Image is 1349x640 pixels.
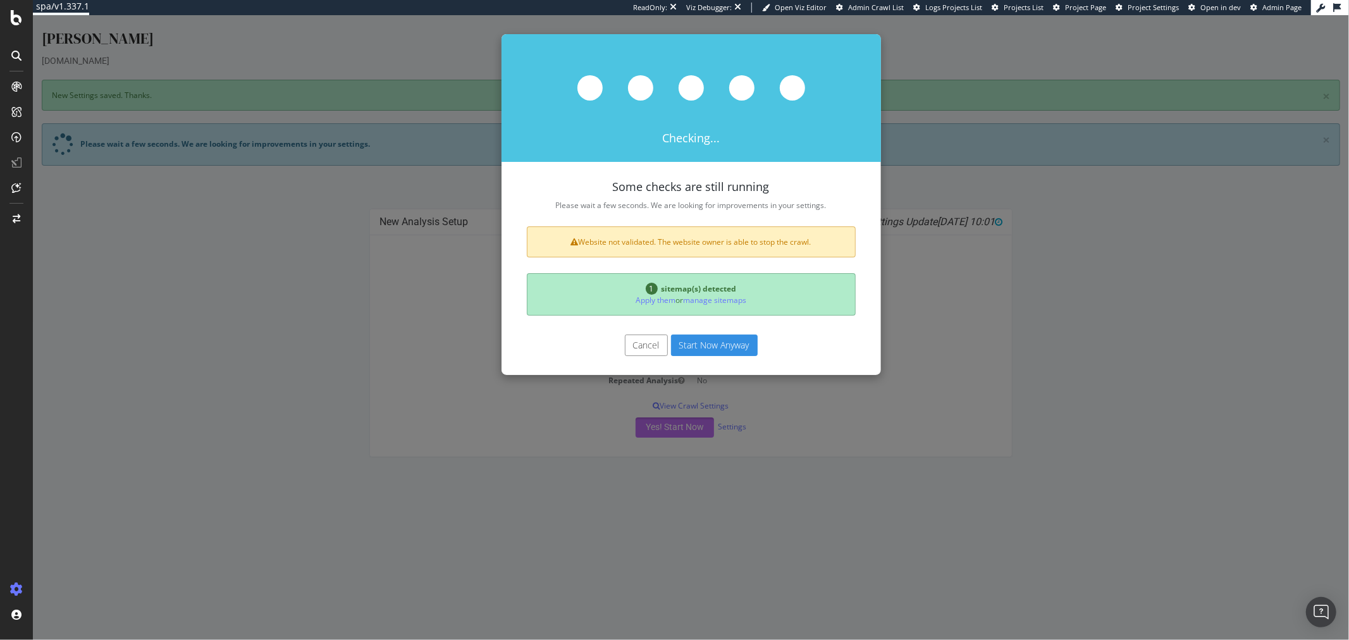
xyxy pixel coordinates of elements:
[592,319,635,341] button: Cancel
[1200,3,1241,12] span: Open in dev
[848,3,904,12] span: Admin Crawl List
[1250,3,1302,13] a: Admin Page
[638,319,725,341] button: Start Now Anyway
[633,3,667,13] div: ReadOnly:
[992,3,1044,13] a: Projects List
[603,280,643,290] a: Apply them
[686,3,732,13] div: Viz Debugger:
[775,3,827,12] span: Open Viz Editor
[494,185,823,195] p: Please wait a few seconds. We are looking for improvements in your settings.
[913,3,982,13] a: Logs Projects List
[1306,597,1336,627] div: Open Intercom Messenger
[469,19,848,147] div: Checking...
[613,268,625,280] span: 1
[836,3,904,13] a: Admin Crawl List
[762,3,827,13] a: Open Viz Editor
[1004,3,1044,12] span: Projects List
[925,3,982,12] span: Logs Projects List
[1053,3,1106,13] a: Project Page
[1262,3,1302,12] span: Admin Page
[1188,3,1241,13] a: Open in dev
[504,280,813,290] p: or
[629,268,704,279] span: sitemap(s) detected
[494,211,823,242] div: Website not validated. The website owner is able to stop the crawl.
[1116,3,1179,13] a: Project Settings
[1128,3,1179,12] span: Project Settings
[494,166,823,178] h4: Some checks are still running
[1065,3,1106,12] span: Project Page
[650,280,713,290] a: manage sitemaps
